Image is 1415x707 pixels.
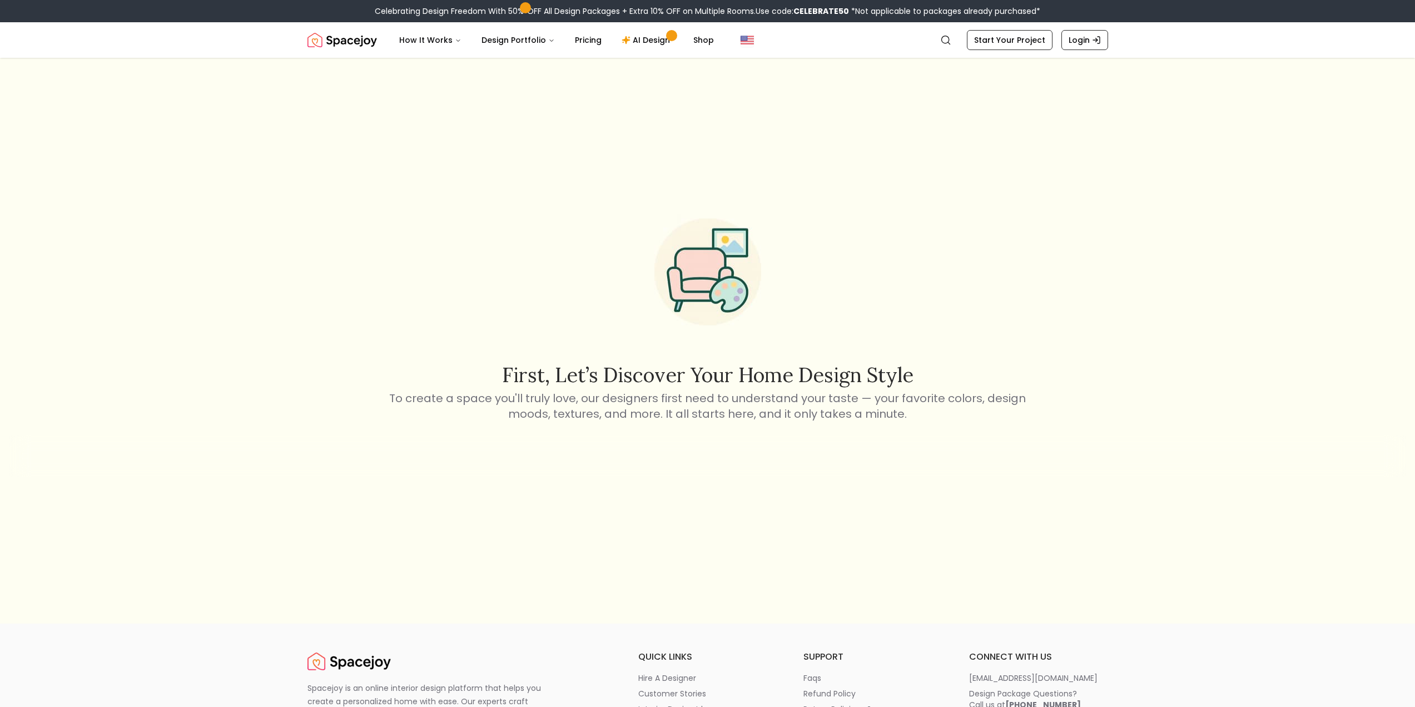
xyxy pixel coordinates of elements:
[741,33,754,47] img: United States
[803,688,942,699] a: refund policy
[637,201,779,343] img: Start Style Quiz Illustration
[390,29,470,51] button: How It Works
[638,688,706,699] p: customer stories
[307,22,1108,58] nav: Global
[638,673,777,684] a: hire a designer
[613,29,682,51] a: AI Design
[803,650,942,664] h6: support
[638,673,696,684] p: hire a designer
[566,29,610,51] a: Pricing
[803,673,942,684] a: faqs
[803,673,821,684] p: faqs
[307,650,391,673] img: Spacejoy Logo
[638,688,777,699] a: customer stories
[390,29,723,51] nav: Main
[756,6,849,17] span: Use code:
[969,650,1108,664] h6: connect with us
[388,364,1028,386] h2: First, let’s discover your home design style
[1061,30,1108,50] a: Login
[307,29,377,51] a: Spacejoy
[849,6,1040,17] span: *Not applicable to packages already purchased*
[793,6,849,17] b: CELEBRATE50
[375,6,1040,17] div: Celebrating Design Freedom With 50% OFF All Design Packages + Extra 10% OFF on Multiple Rooms.
[803,688,856,699] p: refund policy
[684,29,723,51] a: Shop
[307,29,377,51] img: Spacejoy Logo
[969,673,1098,684] p: [EMAIL_ADDRESS][DOMAIN_NAME]
[307,650,391,673] a: Spacejoy
[638,650,777,664] h6: quick links
[969,673,1108,684] a: [EMAIL_ADDRESS][DOMAIN_NAME]
[967,30,1052,50] a: Start Your Project
[388,390,1028,422] p: To create a space you'll truly love, our designers first need to understand your taste — your fav...
[473,29,564,51] button: Design Portfolio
